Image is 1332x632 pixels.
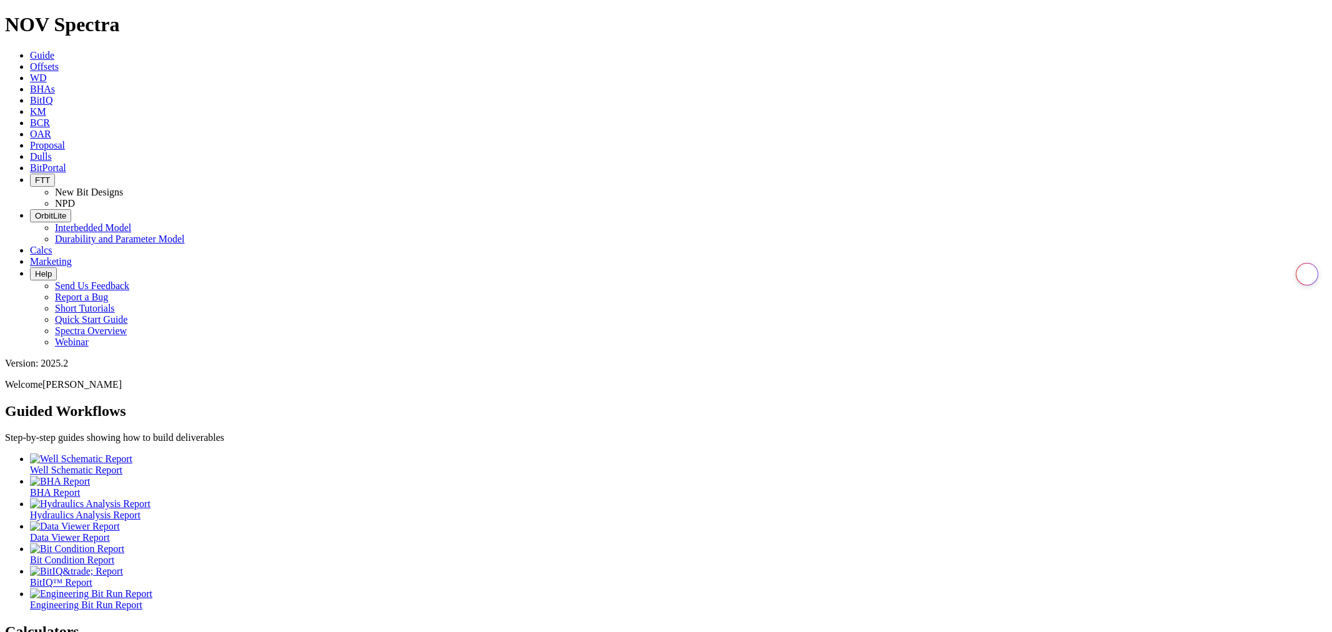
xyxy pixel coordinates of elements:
img: Bit Condition Report [30,543,124,555]
button: OrbitLite [30,209,71,222]
a: Quick Start Guide [55,314,127,325]
a: Calcs [30,245,52,255]
img: BitIQ&trade; Report [30,566,123,577]
img: Well Schematic Report [30,453,132,465]
a: OAR [30,129,51,139]
a: Durability and Parameter Model [55,234,185,244]
a: Proposal [30,140,65,151]
img: Engineering Bit Run Report [30,588,152,600]
button: Help [30,267,57,280]
span: Help [35,269,52,279]
p: Step-by-step guides showing how to build deliverables [5,432,1327,443]
span: Data Viewer Report [30,532,110,543]
a: Bit Condition Report Bit Condition Report [30,543,1327,565]
a: Send Us Feedback [55,280,129,291]
span: FTT [35,175,50,185]
a: Offsets [30,61,59,72]
button: FTT [30,174,55,187]
a: BitPortal [30,162,66,173]
a: Data Viewer Report Data Viewer Report [30,521,1327,543]
a: BitIQ [30,95,52,106]
span: Engineering Bit Run Report [30,600,142,610]
div: Version: 2025.2 [5,358,1327,369]
a: BHAs [30,84,55,94]
span: Well Schematic Report [30,465,122,475]
span: BitIQ™ Report [30,577,92,588]
a: Spectra Overview [55,325,127,336]
span: Bit Condition Report [30,555,114,565]
span: OrbitLite [35,211,66,220]
a: New Bit Designs [55,187,123,197]
a: Guide [30,50,54,61]
p: Welcome [5,379,1327,390]
a: BCR [30,117,50,128]
h2: Guided Workflows [5,403,1327,420]
img: Data Viewer Report [30,521,120,532]
a: Dulls [30,151,52,162]
a: Well Schematic Report Well Schematic Report [30,453,1327,475]
a: NPD [55,198,75,209]
a: Webinar [55,337,89,347]
a: Marketing [30,256,72,267]
a: Interbedded Model [55,222,131,233]
img: Hydraulics Analysis Report [30,498,150,510]
a: BitIQ&trade; Report BitIQ™ Report [30,566,1327,588]
img: BHA Report [30,476,90,487]
span: [PERSON_NAME] [42,379,122,390]
a: WD [30,72,47,83]
span: BHA Report [30,487,80,498]
a: Report a Bug [55,292,108,302]
a: Engineering Bit Run Report Engineering Bit Run Report [30,588,1327,610]
h1: NOV Spectra [5,13,1327,36]
a: Hydraulics Analysis Report Hydraulics Analysis Report [30,498,1327,520]
span: Hydraulics Analysis Report [30,510,141,520]
a: BHA Report BHA Report [30,476,1327,498]
a: KM [30,106,46,117]
a: Short Tutorials [55,303,115,314]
